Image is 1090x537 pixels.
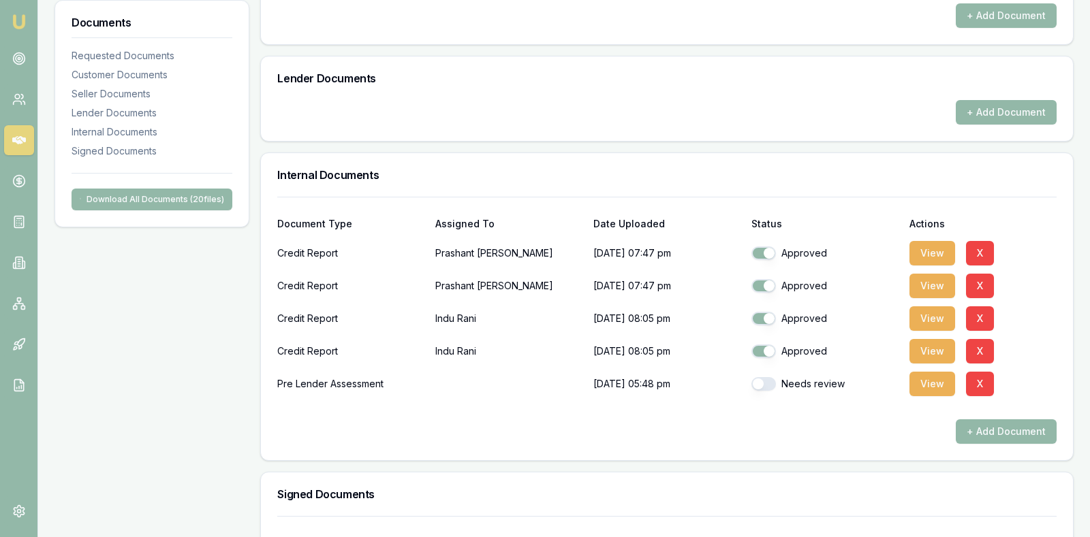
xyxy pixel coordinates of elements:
[909,241,955,265] button: View
[909,306,955,331] button: View
[435,338,582,365] p: Indu Rani
[11,14,27,30] img: emu-icon-u.png
[593,240,741,267] p: [DATE] 07:47 pm
[277,240,424,267] div: Credit Report
[435,219,582,229] div: Assigned To
[909,274,955,298] button: View
[72,144,232,158] div: Signed Documents
[435,305,582,332] p: Indu Rani
[966,372,994,396] button: X
[72,49,232,63] div: Requested Documents
[72,17,232,28] h3: Documents
[277,489,1057,500] h3: Signed Documents
[909,372,955,396] button: View
[277,305,424,332] div: Credit Report
[751,246,899,260] div: Approved
[72,106,232,120] div: Lender Documents
[72,87,232,101] div: Seller Documents
[277,272,424,299] div: Credit Report
[593,338,741,365] p: [DATE] 08:05 pm
[751,312,899,325] div: Approved
[751,279,899,293] div: Approved
[593,219,741,229] div: Date Uploaded
[277,219,424,229] div: Document Type
[277,370,424,397] div: Pre Lender Assessment
[751,219,899,229] div: Status
[435,240,582,267] p: Prashant [PERSON_NAME]
[593,272,741,299] p: [DATE] 07:47 pm
[593,305,741,332] p: [DATE] 08:05 pm
[956,3,1057,28] button: + Add Document
[72,68,232,82] div: Customer Documents
[435,272,582,299] p: Prashant [PERSON_NAME]
[966,241,994,265] button: X
[909,339,955,363] button: View
[277,338,424,365] div: Credit Report
[909,219,1057,229] div: Actions
[966,274,994,298] button: X
[277,169,1057,180] h3: Internal Documents
[751,344,899,358] div: Approved
[751,377,899,391] div: Needs review
[72,189,232,210] button: Download All Documents (20files)
[277,73,1057,84] h3: Lender Documents
[956,419,1057,444] button: + Add Document
[72,125,232,139] div: Internal Documents
[966,339,994,363] button: X
[593,370,741,397] p: [DATE] 05:48 pm
[966,306,994,331] button: X
[956,100,1057,125] button: + Add Document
